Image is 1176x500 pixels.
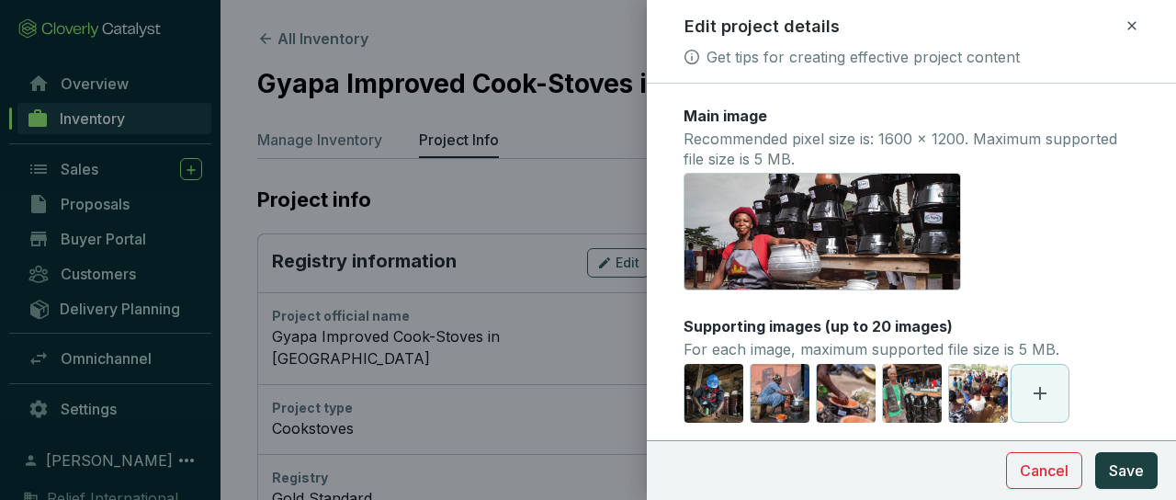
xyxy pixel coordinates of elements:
[684,15,840,39] h2: Edit project details
[1109,460,1144,482] span: Save
[684,364,743,423] img: https://imagedelivery.net/OeX1-Pzk5r51De534GGSBA/prod/supply/projects/51549494384e43b19d67fc4f74f...
[707,46,1020,68] a: Get tips for creating effective project content
[817,364,876,423] img: https://imagedelivery.net/OeX1-Pzk5r51De534GGSBA/prod/supply/projects/51549494384e43b19d67fc4f74f...
[883,364,942,423] img: https://imagedelivery.net/OeX1-Pzk5r51De534GGSBA/prod/supply/projects/51549494384e43b19d67fc4f74f...
[684,340,1059,360] p: For each image, maximum supported file size is 5 MB.
[949,364,1008,423] img: https://imagedelivery.net/OeX1-Pzk5r51De534GGSBA/prod/supply/projects/51549494384e43b19d67fc4f74f...
[684,106,767,126] label: Main image
[751,364,809,423] img: https://imagedelivery.net/OeX1-Pzk5r51De534GGSBA/prod/supply/projects/51549494384e43b19d67fc4f74f...
[684,130,1139,169] p: Recommended pixel size is: 1600 x 1200. Maximum supported file size is 5 MB.
[1006,452,1082,489] button: Cancel
[684,316,953,336] label: Supporting images (up to 20 images)
[1020,460,1069,482] span: Cancel
[1095,452,1158,489] button: Save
